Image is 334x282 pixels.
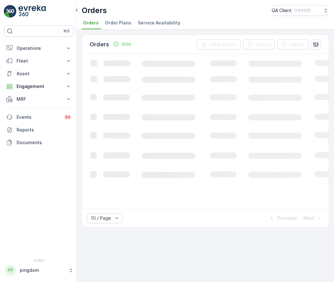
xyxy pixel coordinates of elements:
[17,139,72,146] p: Documents
[17,70,61,77] p: Asset
[83,20,99,26] span: Orders
[17,96,61,102] p: MRF
[63,29,70,34] p: ⌘B
[303,214,324,222] button: Next
[122,41,131,47] p: Add
[4,264,74,277] button: PPpingdom
[4,55,74,67] button: Fleet
[243,39,275,50] button: Export
[4,136,74,149] a: Documents
[277,215,297,221] p: Previous
[4,67,74,80] button: Asset
[138,20,180,26] span: Service Availability
[4,80,74,93] button: Engagement
[268,214,298,222] button: Previous
[65,115,70,120] p: 34
[17,45,61,51] p: Operations
[17,127,72,133] p: Reports
[4,111,74,124] a: Events34
[209,41,237,48] p: Clear Filters
[4,93,74,105] button: MRF
[110,40,133,48] button: Add
[90,40,109,49] p: Orders
[197,39,241,50] button: Clear Filters
[4,124,74,136] a: Reports
[4,42,74,55] button: Operations
[290,41,304,48] p: Import
[17,114,60,120] p: Events
[277,39,308,50] button: Import
[82,5,107,16] p: Orders
[105,20,131,26] span: Order Plans
[303,215,314,221] p: Next
[272,5,329,16] button: QA Client(+03:00)
[18,5,46,18] img: logo_light-DOdMpM7g.png
[256,41,271,48] p: Export
[17,58,61,64] p: Fleet
[294,8,310,13] p: ( +03:00 )
[272,7,292,14] p: QA Client
[5,265,16,275] div: PP
[4,5,17,18] img: logo
[17,83,61,90] p: Engagement
[4,258,74,262] span: v 1.50.1
[20,267,65,273] p: pingdom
